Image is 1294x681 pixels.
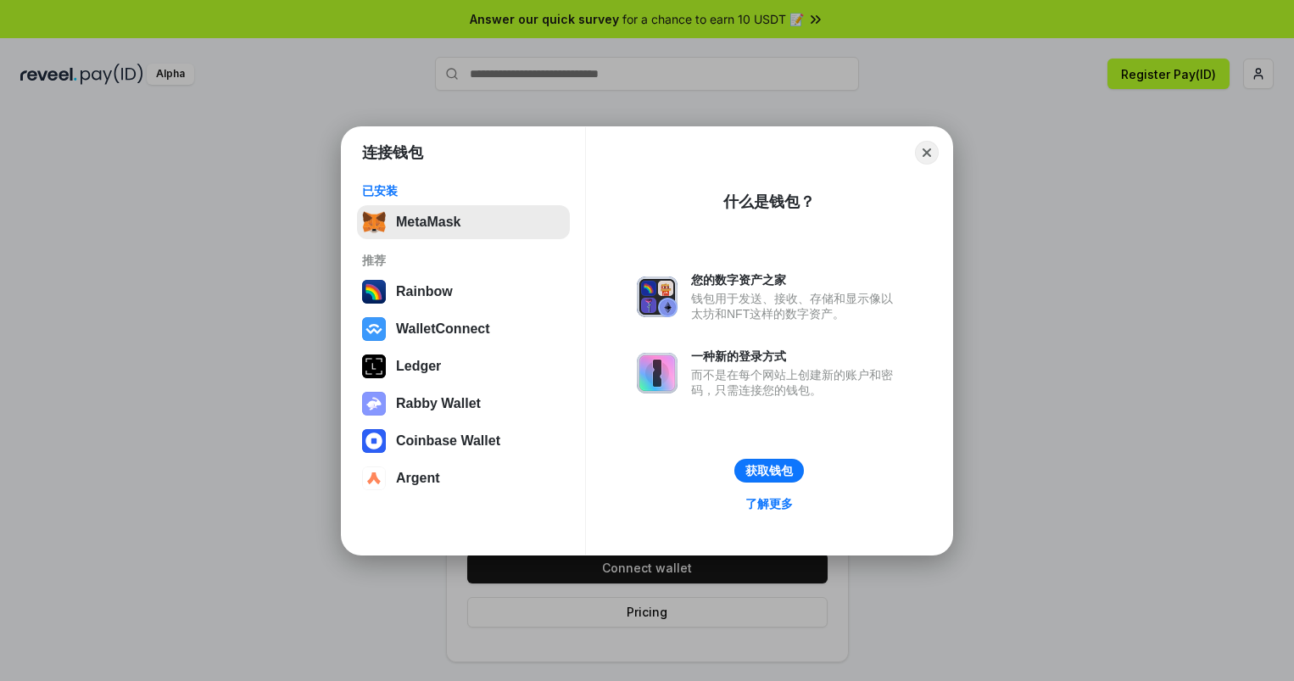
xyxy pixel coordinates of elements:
button: Close [915,141,939,165]
img: svg+xml,%3Csvg%20xmlns%3D%22http%3A%2F%2Fwww.w3.org%2F2000%2Fsvg%22%20fill%3D%22none%22%20viewBox... [362,392,386,416]
img: svg+xml,%3Csvg%20width%3D%2228%22%20height%3D%2228%22%20viewBox%3D%220%200%2028%2028%22%20fill%3D... [362,317,386,341]
img: svg+xml,%3Csvg%20xmlns%3D%22http%3A%2F%2Fwww.w3.org%2F2000%2Fsvg%22%20width%3D%2228%22%20height%3... [362,354,386,378]
img: svg+xml,%3Csvg%20xmlns%3D%22http%3A%2F%2Fwww.w3.org%2F2000%2Fsvg%22%20fill%3D%22none%22%20viewBox... [637,353,678,394]
div: Coinbase Wallet [396,433,500,449]
button: Rainbow [357,275,570,309]
button: 获取钱包 [734,459,804,483]
div: 了解更多 [745,496,793,511]
button: Coinbase Wallet [357,424,570,458]
button: Rabby Wallet [357,387,570,421]
button: WalletConnect [357,312,570,346]
div: MetaMask [396,215,460,230]
div: 钱包用于发送、接收、存储和显示像以太坊和NFT这样的数字资产。 [691,291,901,321]
img: svg+xml,%3Csvg%20width%3D%2228%22%20height%3D%2228%22%20viewBox%3D%220%200%2028%2028%22%20fill%3D... [362,466,386,490]
h1: 连接钱包 [362,142,423,163]
img: svg+xml,%3Csvg%20xmlns%3D%22http%3A%2F%2Fwww.w3.org%2F2000%2Fsvg%22%20fill%3D%22none%22%20viewBox... [637,276,678,317]
div: Rainbow [396,284,453,299]
button: MetaMask [357,205,570,239]
a: 了解更多 [735,493,803,515]
div: 已安装 [362,183,565,198]
div: Ledger [396,359,441,374]
div: Rabby Wallet [396,396,481,411]
button: Ledger [357,349,570,383]
img: svg+xml,%3Csvg%20width%3D%22120%22%20height%3D%22120%22%20viewBox%3D%220%200%20120%20120%22%20fil... [362,280,386,304]
div: WalletConnect [396,321,490,337]
div: 一种新的登录方式 [691,349,901,364]
img: svg+xml,%3Csvg%20fill%3D%22none%22%20height%3D%2233%22%20viewBox%3D%220%200%2035%2033%22%20width%... [362,210,386,234]
div: 您的数字资产之家 [691,272,901,287]
div: 推荐 [362,253,565,268]
div: 而不是在每个网站上创建新的账户和密码，只需连接您的钱包。 [691,367,901,398]
div: 什么是钱包？ [723,192,815,212]
div: Argent [396,471,440,486]
div: 获取钱包 [745,463,793,478]
button: Argent [357,461,570,495]
img: svg+xml,%3Csvg%20width%3D%2228%22%20height%3D%2228%22%20viewBox%3D%220%200%2028%2028%22%20fill%3D... [362,429,386,453]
